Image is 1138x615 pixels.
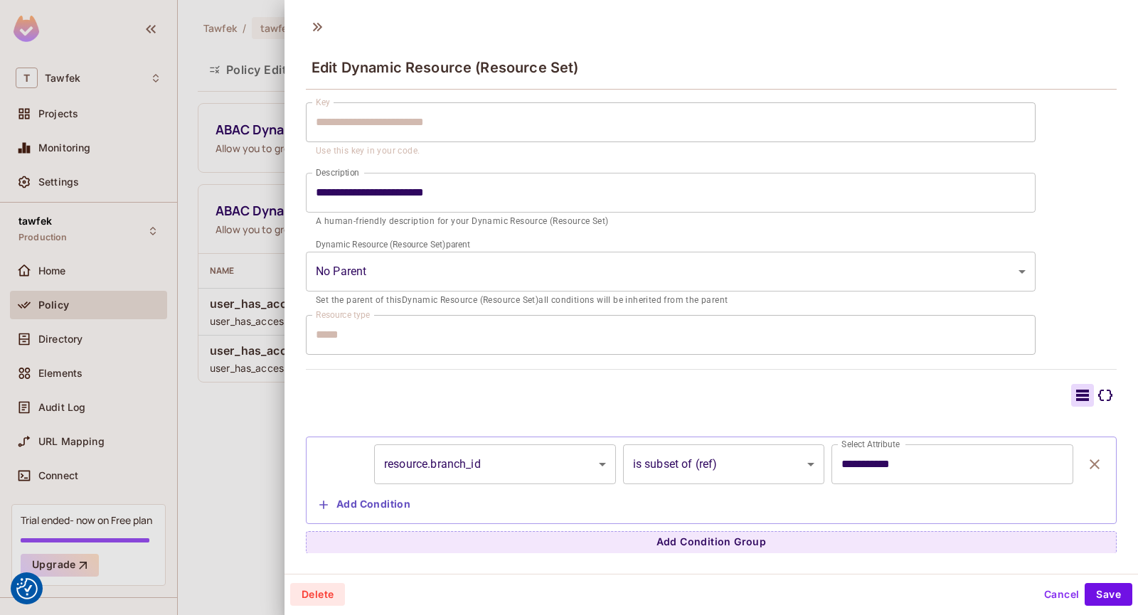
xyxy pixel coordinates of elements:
div: Without label [306,252,1036,292]
label: Key [316,96,330,108]
label: Dynamic Resource (Resource Set) parent [316,238,470,250]
button: Cancel [1038,583,1085,606]
label: Description [316,166,359,178]
button: Consent Preferences [16,578,38,599]
div: resource.branch_id [374,444,616,484]
button: Delete [290,583,345,606]
button: Add Condition Group [306,531,1117,554]
img: Revisit consent button [16,578,38,599]
label: Select Attribute [841,438,900,450]
p: Use this key in your code. [316,144,1026,159]
span: Edit Dynamic Resource (Resource Set) [312,59,578,76]
p: A human-friendly description for your Dynamic Resource (Resource Set) [316,215,1026,229]
button: Add Condition [314,493,416,516]
button: Save [1085,583,1132,606]
p: Set the parent of this Dynamic Resource (Resource Set) all conditions will be inherited from the ... [316,294,1026,308]
div: is subset of (ref) [623,444,825,484]
label: Resource type [316,309,370,321]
